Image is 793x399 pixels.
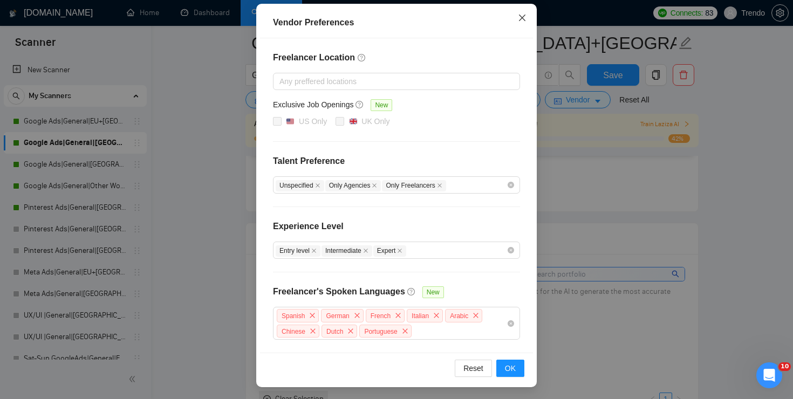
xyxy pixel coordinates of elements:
span: close [518,13,527,22]
h5: Exclusive Job Openings [273,99,353,111]
button: OK [496,360,524,377]
span: close [306,309,318,321]
span: Only Agencies [325,180,381,191]
span: OK [505,362,516,374]
span: question-circle [407,287,416,296]
span: question-circle [358,53,366,62]
button: Close [508,4,537,33]
span: close [437,183,442,188]
span: Expert [373,245,407,257]
span: Dutch [326,327,343,335]
span: 10 [778,362,791,371]
div: UK Only [361,115,389,127]
span: close [351,309,363,321]
span: Spanish [282,312,305,320]
span: close [470,309,482,321]
h4: Freelancer's Spoken Languages [273,285,405,298]
span: close [307,325,319,337]
span: close [430,309,442,321]
h4: Freelancer Location [273,51,520,64]
span: close [345,325,357,337]
span: Arabic [450,312,468,320]
img: 🇬🇧 [350,118,357,125]
span: close [372,183,377,188]
iframe: Intercom live chat [756,362,782,388]
button: Reset [455,360,492,377]
span: Intermediate [322,245,372,257]
h4: Experience Level [273,220,344,233]
span: Reset [463,362,483,374]
span: Unspecified [276,180,324,191]
h4: Talent Preference [273,155,520,168]
span: New [422,286,444,298]
span: close [392,309,404,321]
span: close-circle [508,182,514,188]
div: Vendor Preferences [273,16,520,29]
img: 🇺🇸 [286,118,294,125]
span: close [363,248,368,253]
span: close [315,183,320,188]
div: US Only [299,115,327,127]
span: Italian [412,312,429,320]
span: French [371,312,391,320]
span: close-circle [508,320,514,327]
span: question-circle [356,100,364,109]
span: New [371,99,392,111]
span: Chinese [282,327,305,335]
span: Entry level [276,245,320,257]
span: close [399,325,411,337]
span: German [326,312,349,320]
span: close [311,248,317,253]
span: Portuguese [364,327,397,335]
span: close [397,248,402,253]
span: Only Freelancers [382,180,446,191]
span: close-circle [508,247,514,253]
